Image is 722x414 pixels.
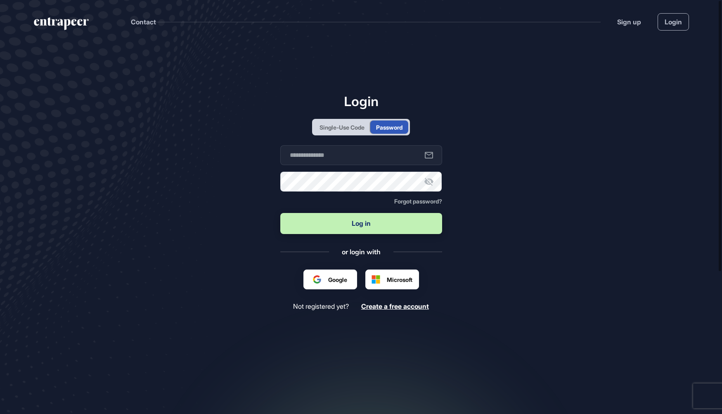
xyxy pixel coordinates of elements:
[280,93,442,109] h1: Login
[617,17,641,27] a: Sign up
[320,123,365,132] div: Single-Use Code
[387,275,412,284] span: Microsoft
[376,123,402,132] div: Password
[342,247,381,256] div: or login with
[131,17,156,27] button: Contact
[280,213,442,234] button: Log in
[394,198,442,205] a: Forgot password?
[658,13,689,31] a: Login
[33,17,90,33] a: entrapeer-logo
[361,302,429,310] span: Create a free account
[361,303,429,310] a: Create a free account
[293,303,349,310] span: Not registered yet?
